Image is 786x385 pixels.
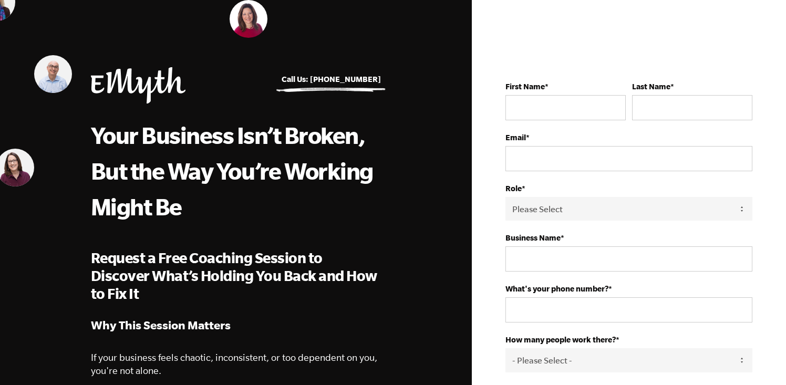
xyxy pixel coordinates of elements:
img: Shachar Perlman, EMyth Business Coach [34,55,72,93]
strong: Role [505,184,522,193]
strong: Email [505,133,526,142]
span: Request a Free Coaching Session to Discover What’s Holding You Back and How to Fix It [91,249,377,301]
strong: What's your phone number? [505,284,608,293]
span: Your Business Isn’t Broken, But the Way You’re Working Might Be [91,122,373,220]
strong: Business Name [505,233,561,242]
strong: First Name [505,82,545,91]
span: If your business feels chaotic, inconsistent, or too dependent on you, you're not alone. [91,352,377,376]
strong: Last Name [632,82,670,91]
img: EMyth [91,67,185,103]
strong: Why This Session Matters [91,318,231,331]
strong: How many people work there? [505,335,616,344]
a: Call Us: [PHONE_NUMBER] [282,75,381,84]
